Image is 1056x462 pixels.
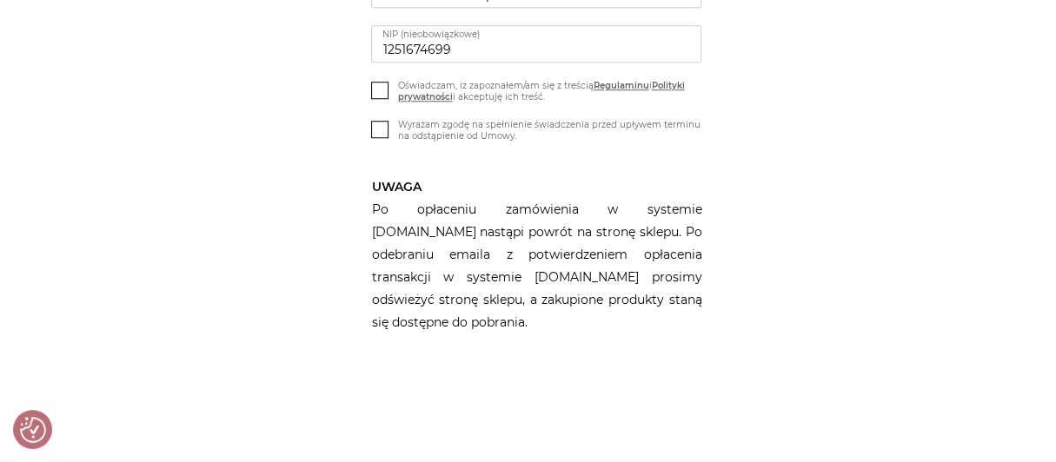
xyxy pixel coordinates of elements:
label: Wyrażam zgodę na spełnienie świadczenia przed upływem terminu na odstąpienie od Umowy. [371,119,701,151]
div: Po opłaceniu zamówienia w systemie [DOMAIN_NAME] nastąpi powrót na stronę sklepu. Po odebraniu em... [371,175,701,333]
input: NIP (nieobowiązkowe) [371,25,701,63]
a: Regulaminu [593,80,648,91]
button: Preferencje co do zgód [20,417,46,443]
a: Polityki prywatności [397,80,684,102]
label: Oświadczam, iż zapoznałem/am się z treścią i i akceptuję ich treść. [371,80,701,112]
img: Revisit consent button [20,417,46,443]
b: UWAGA [371,179,421,195]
